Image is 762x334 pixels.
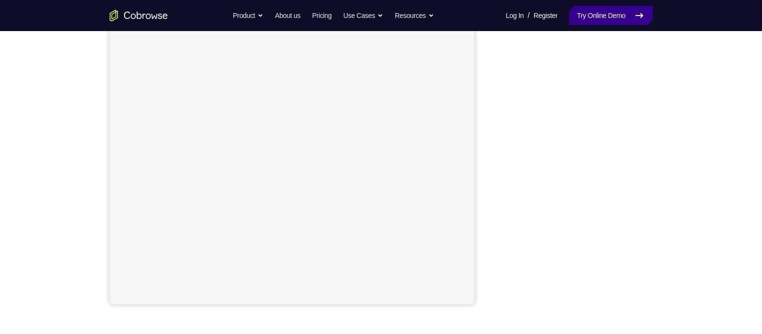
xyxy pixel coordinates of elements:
[110,10,168,21] a: Go to the home page
[233,6,263,25] button: Product
[569,6,652,25] a: Try Online Demo
[534,6,557,25] a: Register
[395,6,434,25] button: Resources
[506,6,524,25] a: Log In
[275,6,300,25] a: About us
[528,10,530,21] span: /
[343,6,383,25] button: Use Cases
[312,6,331,25] a: Pricing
